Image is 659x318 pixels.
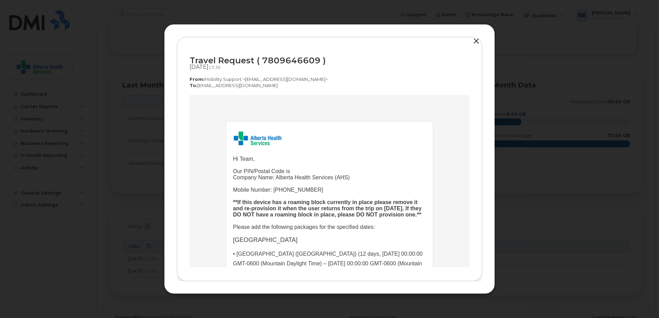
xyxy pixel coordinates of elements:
div: Travel Request ( 7809646609 ) [190,56,469,65]
p: Mobility Support <[EMAIL_ADDRESS][DOMAIN_NAME]> [190,76,469,83]
strong: To: [190,83,197,88]
div: [DATE] [190,64,469,71]
span: 13:36 [209,65,221,70]
p: • [GEOGRAPHIC_DATA] ([GEOGRAPHIC_DATA]) (12 days, [DATE] 00:00:00 GMT-0600 (Mountain Daylight Tim... [43,154,236,183]
b: **If this device has a roaming block currently in place please remove it and re-provision it when... [43,104,232,123]
span: [GEOGRAPHIC_DATA] [43,141,108,148]
img: email_AHSLogo2.png [43,33,92,54]
td: Hi Team, Our PIN/Postal Code is Company Name: Alberta Health Services (AHS) Mobile Number: [PHONE... [43,61,236,286]
strong: From: [190,76,204,82]
p: [EMAIL_ADDRESS][DOMAIN_NAME] [190,82,469,89]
